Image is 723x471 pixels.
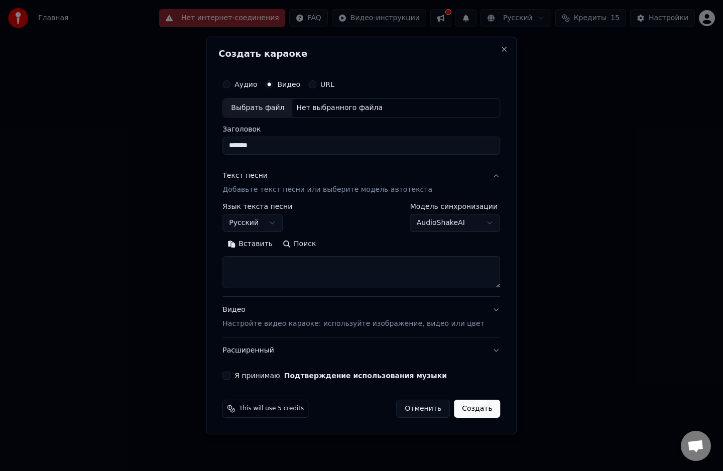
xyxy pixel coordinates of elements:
[222,337,500,364] button: Расширенный
[234,372,447,379] label: Я принимаю
[284,372,447,379] button: Я принимаю
[222,319,484,329] p: Настройте видео караоке: используйте изображение, видео или цвет
[239,405,304,413] span: This will use 5 credits
[454,400,500,418] button: Создать
[292,103,387,113] div: Нет выбранного файла
[320,81,334,88] label: URL
[222,203,292,210] label: Язык текста песни
[222,171,268,181] div: Текст песни
[410,203,501,210] label: Модель синхронизации
[222,185,432,195] p: Добавьте текст песни или выберите модель автотекста
[222,163,500,203] button: Текст песниДобавьте текст песни или выберите модель автотекста
[278,236,321,252] button: Поиск
[277,81,300,88] label: Видео
[222,203,500,296] div: Текст песниДобавьте текст песни или выберите модель автотекста
[396,400,450,418] button: Отменить
[223,99,292,117] div: Выбрать файл
[218,49,504,58] h2: Создать караоке
[222,126,500,133] label: Заголовок
[234,81,257,88] label: Аудио
[222,236,278,252] button: Вставить
[222,297,500,337] button: ВидеоНастройте видео караоке: используйте изображение, видео или цвет
[222,305,484,329] div: Видео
